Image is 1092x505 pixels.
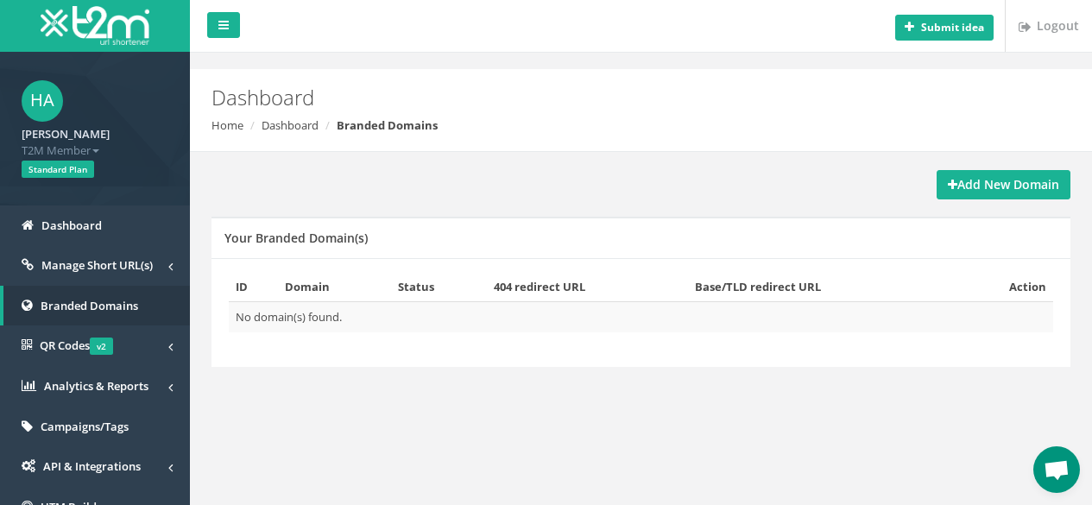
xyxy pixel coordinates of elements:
span: v2 [90,338,113,355]
th: 404 redirect URL [487,272,688,302]
span: T2M Member [22,142,168,159]
th: Base/TLD redirect URL [688,272,956,302]
strong: [PERSON_NAME] [22,126,110,142]
span: Manage Short URL(s) [41,257,153,273]
span: HA [22,80,63,122]
span: Campaigns/Tags [41,419,129,434]
th: Status [391,272,487,302]
span: Standard Plan [22,161,94,178]
b: Submit idea [921,20,984,35]
a: Open chat [1033,446,1080,493]
span: Branded Domains [41,298,138,313]
a: Dashboard [262,117,319,133]
th: Domain [278,272,390,302]
th: ID [229,272,278,302]
span: QR Codes [40,338,113,353]
h2: Dashboard [211,86,923,109]
strong: Add New Domain [948,176,1059,193]
a: [PERSON_NAME] T2M Member [22,122,168,158]
span: Analytics & Reports [44,378,148,394]
th: Action [956,272,1053,302]
td: No domain(s) found. [229,302,1053,332]
a: Add New Domain [937,170,1070,199]
h5: Your Branded Domain(s) [224,231,368,244]
span: API & Integrations [43,458,141,474]
button: Submit idea [895,15,994,41]
a: Home [211,117,243,133]
span: Dashboard [41,218,102,233]
img: T2M [41,6,149,45]
strong: Branded Domains [337,117,438,133]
